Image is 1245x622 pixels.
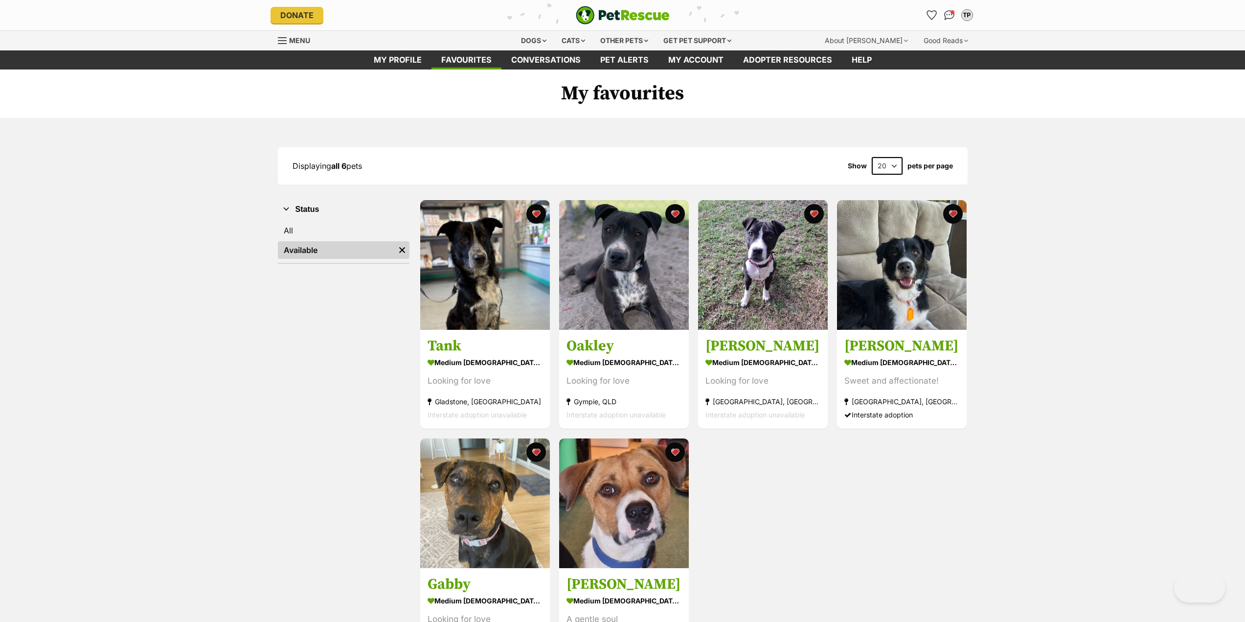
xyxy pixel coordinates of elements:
[395,241,409,259] a: Remove filter
[844,356,959,370] div: medium [DEMOGRAPHIC_DATA] Dog
[942,7,957,23] a: Conversations
[420,330,550,429] a: Tank medium [DEMOGRAPHIC_DATA] Dog Looking for love Gladstone, [GEOGRAPHIC_DATA] Interstate adopt...
[943,204,963,224] button: favourite
[566,356,681,370] div: medium [DEMOGRAPHIC_DATA] Dog
[844,395,959,409] div: [GEOGRAPHIC_DATA], [GEOGRAPHIC_DATA]
[837,330,967,429] a: [PERSON_NAME] medium [DEMOGRAPHIC_DATA] Dog Sweet and affectionate! [GEOGRAPHIC_DATA], [GEOGRAPHI...
[559,200,689,330] img: Oakley
[566,594,681,608] div: medium [DEMOGRAPHIC_DATA] Dog
[428,375,543,388] div: Looking for love
[559,330,689,429] a: Oakley medium [DEMOGRAPHIC_DATA] Dog Looking for love Gympie, QLD Interstate adoption unavailable...
[924,7,940,23] a: Favourites
[555,31,592,50] div: Cats
[501,50,590,69] a: conversations
[656,31,738,50] div: Get pet support
[428,411,527,419] span: Interstate adoption unavailable
[1174,573,1225,602] iframe: Help Scout Beacon - Open
[665,442,685,462] button: favourite
[428,337,543,356] h3: Tank
[593,31,655,50] div: Other pets
[698,330,828,429] a: [PERSON_NAME] medium [DEMOGRAPHIC_DATA] Dog Looking for love [GEOGRAPHIC_DATA], [GEOGRAPHIC_DATA]...
[428,594,543,608] div: medium [DEMOGRAPHIC_DATA] Dog
[917,31,975,50] div: Good Reads
[590,50,658,69] a: Pet alerts
[705,395,820,409] div: [GEOGRAPHIC_DATA], [GEOGRAPHIC_DATA]
[733,50,842,69] a: Adopter resources
[842,50,882,69] a: Help
[705,337,820,356] h3: [PERSON_NAME]
[278,241,395,259] a: Available
[665,204,685,224] button: favourite
[566,575,681,594] h3: [PERSON_NAME]
[428,395,543,409] div: Gladstone, [GEOGRAPHIC_DATA]
[705,375,820,388] div: Looking for love
[364,50,431,69] a: My profile
[962,10,972,20] div: TP
[844,409,959,422] div: Interstate adoption
[278,203,409,216] button: Status
[289,36,310,45] span: Menu
[907,162,953,170] label: pets per page
[705,356,820,370] div: medium [DEMOGRAPHIC_DATA] Dog
[526,442,546,462] button: favourite
[420,438,550,568] img: Gabby
[566,395,681,409] div: Gympie, QLD
[331,161,346,171] strong: all 6
[848,162,867,170] span: Show
[526,204,546,224] button: favourite
[804,204,824,224] button: favourite
[658,50,733,69] a: My account
[278,220,409,263] div: Status
[959,7,975,23] button: My account
[705,411,805,419] span: Interstate adoption unavailable
[293,161,362,171] span: Displaying pets
[271,7,323,23] a: Donate
[844,375,959,388] div: Sweet and affectionate!
[698,200,828,330] img: Hannah
[278,31,317,48] a: Menu
[924,7,975,23] ul: Account quick links
[428,575,543,594] h3: Gabby
[514,31,553,50] div: Dogs
[428,356,543,370] div: medium [DEMOGRAPHIC_DATA] Dog
[559,438,689,568] img: Jason Bourne
[431,50,501,69] a: Favourites
[566,411,666,419] span: Interstate adoption unavailable
[278,222,409,239] a: All
[837,200,967,330] img: Lara
[944,10,954,20] img: chat-41dd97257d64d25036548639549fe6c8038ab92f7586957e7f3b1b290dea8141.svg
[576,6,670,24] img: logo-e224e6f780fb5917bec1dbf3a21bbac754714ae5b6737aabdf751b685950b380.svg
[566,375,681,388] div: Looking for love
[844,337,959,356] h3: [PERSON_NAME]
[818,31,915,50] div: About [PERSON_NAME]
[576,6,670,24] a: PetRescue
[566,337,681,356] h3: Oakley
[420,200,550,330] img: Tank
